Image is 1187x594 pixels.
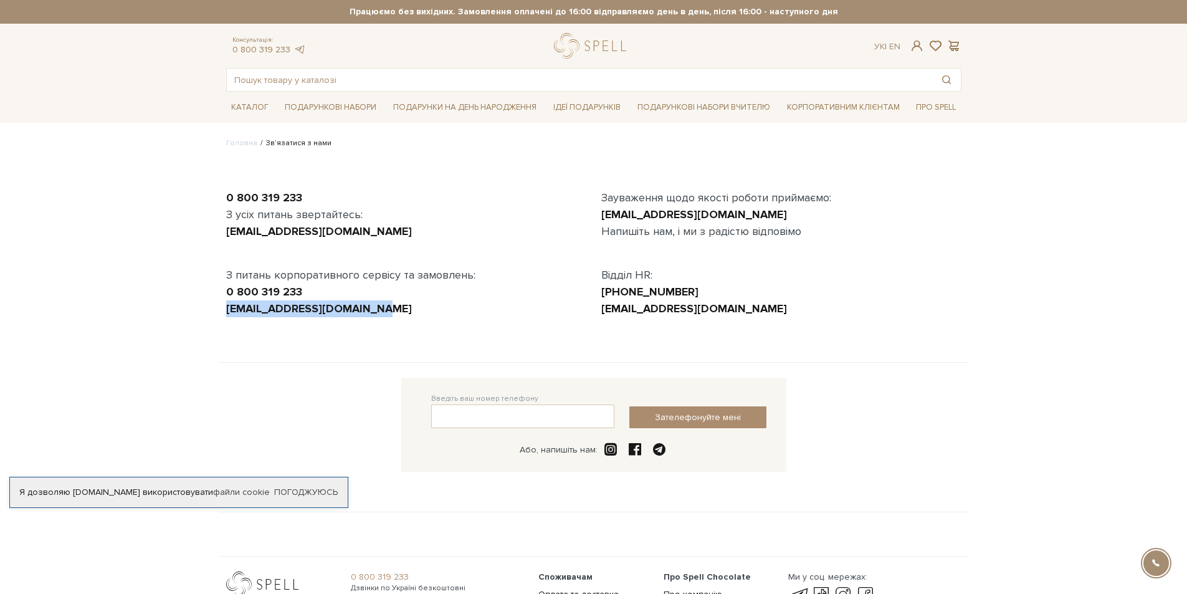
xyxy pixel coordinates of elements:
[554,33,632,59] a: logo
[227,69,932,91] input: Пошук товару у каталозі
[548,98,626,117] a: Ідеї подарунків
[664,572,751,582] span: Про Spell Chocolate
[874,41,900,52] div: Ук
[431,393,538,405] label: Введіть ваш номер телефону
[213,487,270,497] a: файли cookie
[538,572,593,582] span: Споживачам
[601,285,698,299] a: [PHONE_NUMBER]
[219,189,594,317] div: З усіх питань звертайтесь: З питань корпоративного сервісу та замовлень:
[226,285,302,299] a: 0 800 319 233
[594,189,969,317] div: Зауваження щодо якості роботи приймаємо: Напишіть нам, і ми з радістю відповімо Відділ HR:
[226,224,412,238] a: [EMAIL_ADDRESS][DOMAIN_NAME]
[257,138,331,149] li: Зв’язатися з нами
[280,98,381,117] a: Подарункові набори
[788,572,875,583] div: Ми у соц. мережах:
[226,6,961,17] strong: Працюємо без вихідних. Замовлення оплачені до 16:00 відправляємо день в день, після 16:00 - насту...
[932,69,961,91] button: Пошук товару у каталозі
[601,302,787,315] a: [EMAIL_ADDRESS][DOMAIN_NAME]
[601,208,787,221] a: [EMAIL_ADDRESS][DOMAIN_NAME]
[232,44,290,55] a: 0 800 319 233
[911,98,961,117] a: Про Spell
[632,97,775,118] a: Подарункові набори Вчителю
[232,36,306,44] span: Консультація:
[226,191,302,204] a: 0 800 319 233
[226,302,412,315] a: [EMAIL_ADDRESS][DOMAIN_NAME]
[889,41,900,52] a: En
[226,138,257,148] a: Головна
[351,572,523,583] a: 0 800 319 233
[520,444,598,456] div: Або, напишіть нам:
[351,583,523,594] span: Дзвінки по Україні безкоштовні
[629,406,766,428] button: Зателефонуйте мені
[274,487,338,498] a: Погоджуюсь
[885,41,887,52] span: |
[782,98,905,117] a: Корпоративним клієнтам
[10,487,348,498] div: Я дозволяю [DOMAIN_NAME] використовувати
[388,98,541,117] a: Подарунки на День народження
[293,44,306,55] a: telegram
[226,98,274,117] a: Каталог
